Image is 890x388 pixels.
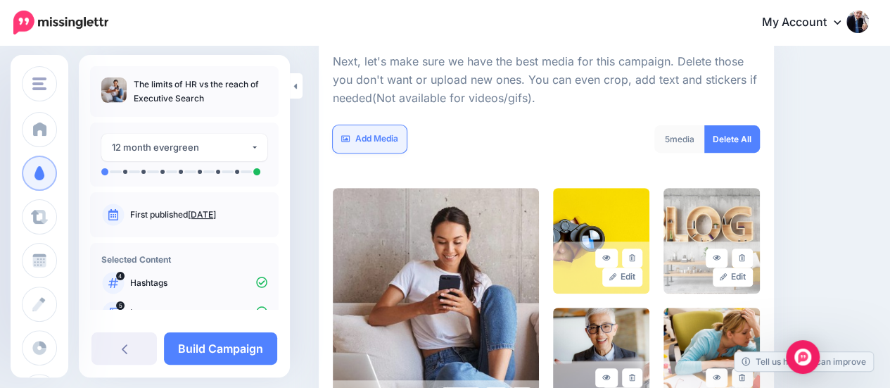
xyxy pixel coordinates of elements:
[553,188,649,294] img: 0HYLNHLT90OYCV37ESW3CB2DZRO5L4YA_large.JPG
[748,6,869,40] a: My Account
[101,254,267,265] h4: Selected Content
[112,139,250,156] div: 12 month evergreen
[130,306,267,319] p: Images
[188,209,216,220] a: [DATE]
[665,134,670,144] span: 5
[654,125,705,153] div: media
[713,268,753,287] a: Edit
[663,188,760,294] img: 5VFYYJY8BS3N5LV4SIEAI3Y44VU05WRT_large.JPG
[116,272,125,280] span: 4
[735,352,873,371] a: Tell us how we can improve
[130,208,267,221] p: First published
[32,77,46,90] img: menu.png
[13,11,108,35] img: Missinglettr
[116,301,125,310] span: 5
[786,340,820,374] div: Open Intercom Messenger
[130,277,267,289] p: Hashtags
[704,125,760,153] a: Delete All
[101,77,127,103] img: 8aa56add5ebff99e3b819ea759028bce_thumb.jpg
[101,134,267,161] button: 12 month evergreen
[333,53,760,108] p: Next, let's make sure we have the best media for this campaign. Delete those you don't want or up...
[333,125,407,153] a: Add Media
[134,77,267,106] p: The limits of HR vs the reach of Executive Search
[602,268,642,287] a: Edit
